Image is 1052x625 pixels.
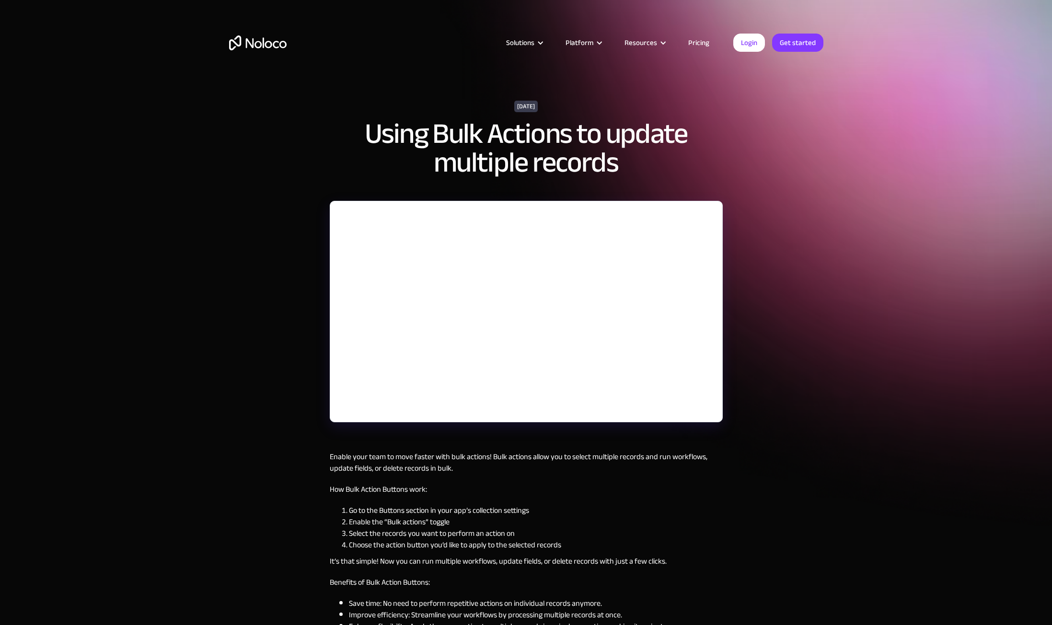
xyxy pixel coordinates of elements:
iframe: YouTube embed [330,201,722,422]
a: Pricing [676,36,721,49]
p: It’s that simple! Now you can run multiple workflows, update fields, or delete records with just ... [330,556,723,567]
p: Enable your team to move faster with bulk actions! Bulk actions allow you to select multiple reco... [330,451,723,474]
li: Enable the “Bulk actions” toggle [349,516,723,528]
div: [DATE] [514,101,538,112]
a: home [229,35,287,50]
li: Go to the Buttons section in your app’s collection settings [349,505,723,516]
a: Get started [772,34,823,52]
li: Choose the action button you’d like to apply to the selected records [349,539,723,551]
div: Resources [613,36,676,49]
li: Improve efficiency: Streamline your workflows by processing multiple records at once. [349,609,723,621]
div: Solutions [506,36,534,49]
p: How Bulk Action Buttons work: [330,484,723,495]
h1: Using Bulk Actions to update multiple records [335,119,718,177]
p: Benefits of Bulk Action Buttons: [330,577,723,588]
li: Select the records you want to perform an action on [349,528,723,539]
li: Save time: No need to perform repetitive actions on individual records anymore. [349,598,723,609]
a: Login [733,34,765,52]
div: Resources [624,36,657,49]
div: Platform [554,36,613,49]
div: Solutions [494,36,554,49]
div: Platform [566,36,593,49]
